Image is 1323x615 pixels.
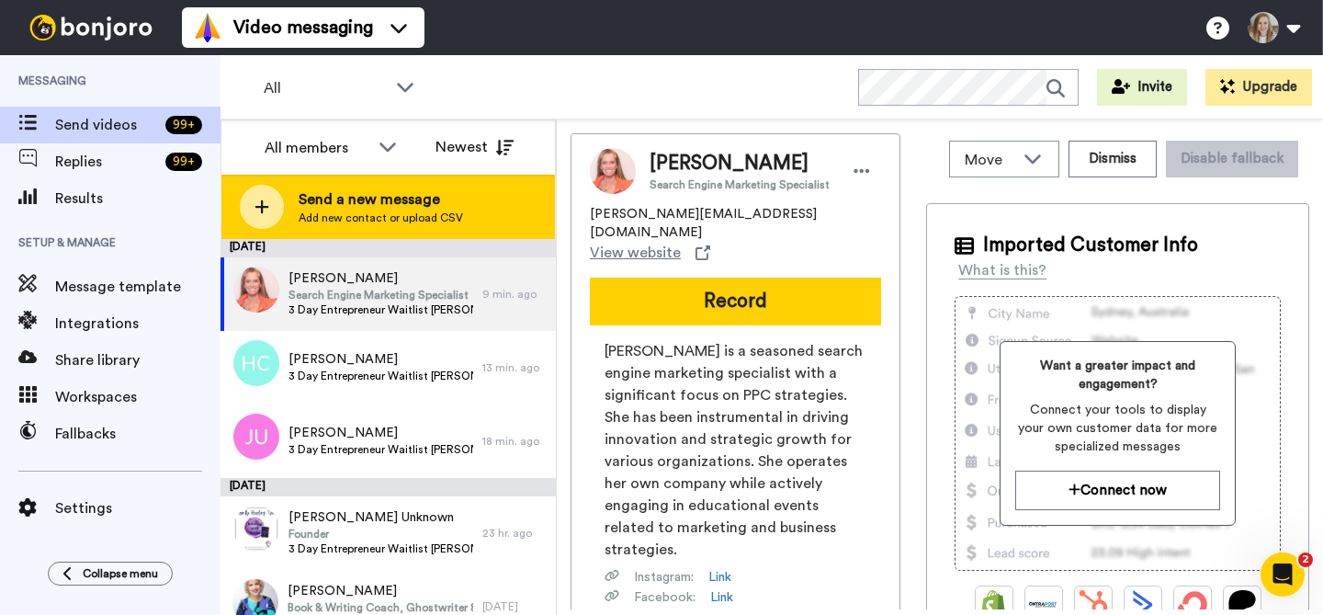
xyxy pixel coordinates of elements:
[288,424,473,442] span: [PERSON_NAME]
[650,150,830,177] span: [PERSON_NAME]
[55,151,158,173] span: Replies
[965,149,1014,171] span: Move
[55,497,220,519] span: Settings
[1069,141,1157,177] button: Dismiss
[288,582,473,600] span: [PERSON_NAME]
[55,313,220,335] span: Integrations
[233,267,279,313] img: 29444717-08a6-43e5-8b51-d5cecd95d0a9.jpg
[590,205,881,242] span: [PERSON_NAME][EMAIL_ADDRESS][DOMAIN_NAME]
[165,153,202,171] div: 99 +
[482,287,547,302] div: 9 min. ago
[590,242,710,264] a: View website
[165,116,202,134] div: 99 +
[422,129,527,165] button: Newest
[265,137,369,159] div: All members
[288,302,473,317] span: 3 Day Entrepreneur Waitlist [PERSON_NAME]
[590,148,636,194] img: Image of Melissa Mackey
[55,188,220,210] span: Results
[710,588,733,607] a: Link
[288,350,473,369] span: [PERSON_NAME]
[288,442,473,457] span: 3 Day Entrepreneur Waitlist [PERSON_NAME]
[958,259,1046,281] div: What is this?
[1205,69,1312,106] button: Upgrade
[288,288,473,302] span: Search Engine Marketing Specialist
[55,386,220,408] span: Workspaces
[233,340,279,386] img: hc.png
[605,340,866,561] span: [PERSON_NAME] is a seasoned search engine marketing specialist with a significant focus on PPC st...
[482,434,547,449] div: 18 min. ago
[288,508,473,527] span: [PERSON_NAME] Unknown
[482,599,547,614] div: [DATE]
[1298,552,1313,567] span: 2
[83,566,158,581] span: Collapse menu
[288,269,473,288] span: [PERSON_NAME]
[1015,357,1220,393] span: Want a greater impact and engagement?
[288,541,473,556] span: 3 Day Entrepreneur Waitlist [PERSON_NAME]
[55,423,220,445] span: Fallbacks
[264,77,387,99] span: All
[1097,69,1187,106] button: Invite
[482,360,547,375] div: 13 min. ago
[1015,401,1220,456] span: Connect your tools to display your own customer data for more specialized messages
[55,349,220,371] span: Share library
[634,588,695,607] span: Facebook :
[55,114,158,136] span: Send videos
[482,526,547,541] div: 23 hr. ago
[193,13,222,42] img: vm-color.svg
[590,278,881,325] button: Record
[233,15,373,40] span: Video messaging
[650,177,830,192] span: Search Engine Marketing Specialist
[299,188,463,211] span: Send a new message
[983,232,1198,259] span: Imported Customer Info
[233,506,279,552] img: 5d722c79-35d2-40db-b553-9815442ce655.jpg
[55,276,220,298] span: Message template
[288,600,473,615] span: Book & Writing Coach, Ghostwriter & Writing Consultant
[634,568,694,587] span: Instagram :
[288,369,473,383] span: 3 Day Entrepreneur Waitlist [PERSON_NAME]
[48,562,173,586] button: Collapse menu
[708,568,731,587] a: Link
[1015,471,1220,510] button: Connect now
[1166,141,1298,177] button: Disable fallback
[220,478,556,496] div: [DATE]
[299,211,463,225] span: Add new contact or upload CSV
[22,15,160,40] img: bj-logo-header-white.svg
[288,527,473,541] span: Founder
[220,239,556,257] div: [DATE]
[590,242,681,264] span: View website
[1261,552,1305,597] iframe: Intercom live chat
[233,414,279,460] img: ju.png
